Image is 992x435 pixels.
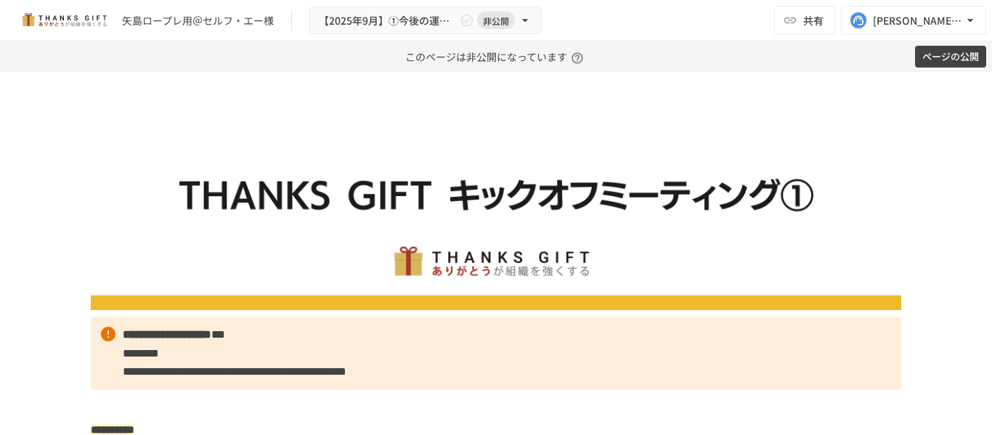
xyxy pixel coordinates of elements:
[319,12,457,30] span: 【2025年9月】①今後の運用についてのご案内/THANKS GIFTキックオフMTG
[122,13,274,28] div: 矢島ロープレ用＠セルフ・エー様
[873,12,963,30] div: [PERSON_NAME][EMAIL_ADDRESS][DOMAIN_NAME]
[405,41,588,72] p: このページは非公開になっています
[774,6,835,35] button: 共有
[915,46,986,68] button: ページの公開
[841,6,986,35] button: [PERSON_NAME][EMAIL_ADDRESS][DOMAIN_NAME]
[17,9,110,32] img: mMP1OxWUAhQbsRWCurg7vIHe5HqDpP7qZo7fRoNLXQh
[309,7,542,35] button: 【2025年9月】①今後の運用についてのご案内/THANKS GIFTキックオフMTG非公開
[477,13,515,28] span: 非公開
[91,107,901,310] img: G0WxmcJ0THrQxNO0XY7PBNzv3AFOxoYAtgSyvpL7cek
[803,12,824,28] span: 共有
